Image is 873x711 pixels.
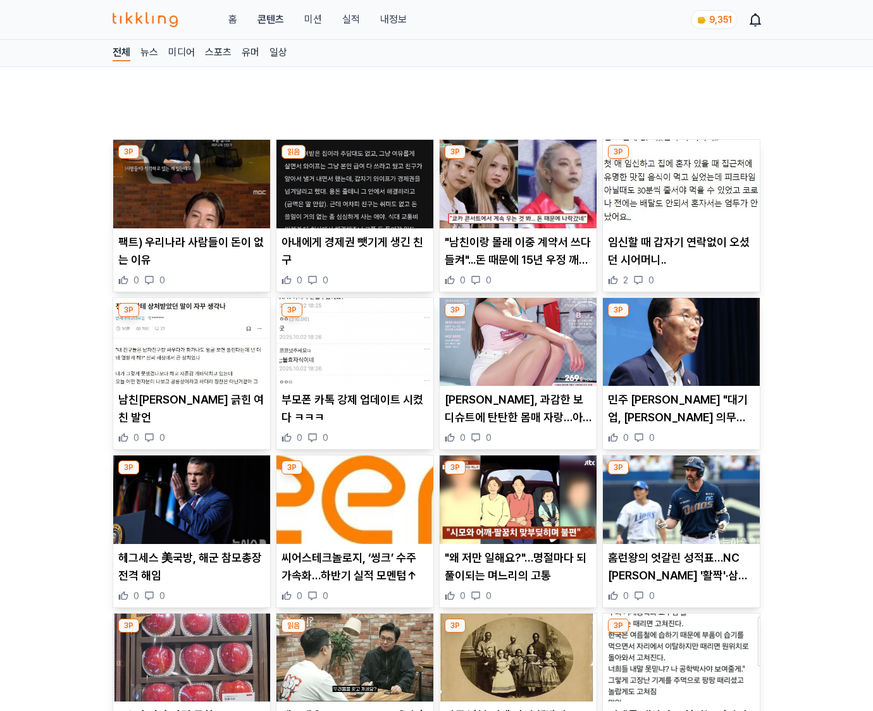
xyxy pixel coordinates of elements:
button: 미션 [304,12,322,27]
a: 스포츠 [205,45,232,61]
span: 0 [297,590,302,602]
p: "남친이랑 몰래 이중 계약서 쓰다 들켜"...돈 때문에 15년 우정 깨져 난리 난 오죠갱 '쿄카·이부키' [445,233,591,269]
div: 3P [445,303,466,317]
img: 남친이 씨게 긁힌 여친 발언 [113,298,270,386]
span: 0 [460,590,466,602]
span: 0 [460,431,466,444]
span: 0 [649,431,655,444]
span: 0 [486,590,492,602]
img: 티끌링 [113,12,178,27]
div: 3P 민주 김주영 "대기업, 장애인 의무고용 돈으로 때워…윤리·사회적 책임 방기" 민주 [PERSON_NAME] "대기업, [PERSON_NAME] 의무고용 돈으로 때워…[P... [602,297,760,450]
span: 0 [486,431,492,444]
div: 3P 부모폰 카톡 강제 업데이트 시켰다 ㅋㅋㅋ 부모폰 카톡 강제 업데이트 시켰다 ㅋㅋㅋ 0 0 [276,297,434,450]
span: 0 [133,274,139,287]
div: 3P "왜 저만 일해요?"…명절마다 되풀이되는 며느리의 고통 "왜 저만 일해요?"…명절마다 되풀이되는 며느리의 고통 0 0 [439,455,597,608]
img: "남친이랑 몰래 이중 계약서 쓰다 들켜"...돈 때문에 15년 우정 깨져 난리 난 오죠갱 '쿄카·이부키' [440,140,597,228]
div: 3P [282,303,302,317]
span: 0 [323,431,328,444]
div: 3P "남친이랑 몰래 이중 계약서 쓰다 들켜"...돈 때문에 15년 우정 깨져 난리 난 오죠갱 '쿄카·이부키' "남친이랑 몰래 이중 계약서 쓰다 들켜"...돈 때문에 15년 ... [439,139,597,292]
p: 임신할 때 갑자기 연락없이 오셨던 시어머니.. [608,233,755,269]
div: 3P [608,619,629,633]
div: 3P 팩트) 우리나라 사람들이 돈이 없는 이유 팩트) 우리나라 사람들이 돈이 없는 이유 0 0 [113,139,271,292]
p: 홈런왕의 엇갈린 성적표…NC [PERSON_NAME] '활짝'·삼성 디아즈 '침묵'[WC] [608,549,755,584]
p: 헤그세스 美국방, 해군 참모총장 전격 해임 [118,549,265,584]
p: 민주 [PERSON_NAME] "대기업, [PERSON_NAME] 의무고용 돈으로 때워…[PERSON_NAME]·사회적 책임 방기" [608,391,755,426]
a: 전체 [113,45,130,61]
img: 이예빈 치어리더, 과감한 보디슈트에 탄탄한 몸매 자랑…아이돌 같은 미모 [440,298,597,386]
a: 뉴스 [140,45,158,61]
a: 홈 [228,12,237,27]
img: 기계를 때리면 고쳐지는 진짜이유,, [603,614,760,702]
a: 콘텐츠 [257,12,284,27]
p: 부모폰 카톡 강제 업데이트 시켰다 ㅋㅋㅋ [282,391,428,426]
a: coin 9,351 [691,10,735,29]
span: 9,351 [709,15,732,25]
p: 남친[PERSON_NAME] 긁힌 여친 발언 [118,391,265,426]
span: 0 [323,274,328,287]
img: 임신할 때 갑자기 연락없이 오셨던 시어머니.. [603,140,760,228]
span: 0 [323,590,328,602]
span: 0 [649,590,655,602]
img: "왜 저만 일해요?"…명절마다 되풀이되는 며느리의 고통 [440,455,597,544]
a: 일상 [269,45,287,61]
span: 0 [133,590,139,602]
span: 0 [297,274,302,287]
img: 개그맨 김국진의 휴대폰 [276,614,433,702]
a: 실적 [342,12,360,27]
div: 3P [118,619,139,633]
div: 3P [282,461,302,474]
div: 3P 홈런왕의 엇갈린 성적표…NC 데이비슨 '활짝'·삼성 디아즈 '침묵'[WC] 홈런왕의 엇갈린 성적표…NC [PERSON_NAME] '활짝'·삼성 디아즈 '침묵'[WC] 0 0 [602,455,760,608]
div: 3P [608,461,629,474]
div: 읽음 [282,145,306,159]
p: [PERSON_NAME], 과감한 보디슈트에 탄탄한 몸매 자랑…아이돌 같은 미모 [445,391,591,426]
span: 0 [648,274,654,287]
div: 3P 임신할 때 갑자기 연락없이 오셨던 시어머니.. 임신할 때 갑자기 연락없이 오셨던 시어머니.. 2 0 [602,139,760,292]
div: 3P [608,145,629,159]
span: 0 [159,590,165,602]
span: 0 [486,274,492,287]
img: 헤그세스 美국방, 해군 참모총장 전격 해임 [113,455,270,544]
div: 3P [118,303,139,317]
img: 5스타 사과 가격 근황 ,, [113,614,270,702]
a: 미디어 [168,45,195,61]
div: 3P 헤그세스 美국방, 해군 참모총장 전격 해임 헤그세스 美국방, 해군 참모총장 전격 해임 0 0 [113,455,271,608]
img: 아내에게 경제권 뺏기게 생긴 친구 [276,140,433,228]
div: 3P [445,145,466,159]
div: 3P [608,303,629,317]
img: 씨어스테크놀로지, ‘씽크’ 수주 가속화…하반기 실적 모멘텀↑ [276,455,433,544]
p: 아내에게 경제권 뺏기게 생긴 친구 [282,233,428,269]
span: 0 [133,431,139,444]
img: coin [697,15,707,25]
span: 0 [159,431,165,444]
span: 2 [623,274,628,287]
span: 0 [159,274,165,287]
div: 3P [118,145,139,159]
img: 부모폰 카톡 강제 업데이트 시켰다 ㅋㅋㅋ [276,298,433,386]
p: 팩트) 우리나라 사람들이 돈이 없는 이유 [118,233,265,269]
img: 미국 남북 전쟁 당시 해방된 흑인 노예들 [440,614,597,702]
div: 3P 남친이 씨게 긁힌 여친 발언 남친[PERSON_NAME] 긁힌 여친 발언 0 0 [113,297,271,450]
p: "왜 저만 일해요?"…명절마다 되풀이되는 며느리의 고통 [445,549,591,584]
span: 0 [297,431,302,444]
div: 3P 이예빈 치어리더, 과감한 보디슈트에 탄탄한 몸매 자랑…아이돌 같은 미모 [PERSON_NAME], 과감한 보디슈트에 탄탄한 몸매 자랑…아이돌 같은 미모 0 0 [439,297,597,450]
a: 유머 [242,45,259,61]
span: 0 [623,431,629,444]
div: 3P 씨어스테크놀로지, ‘씽크’ 수주 가속화…하반기 실적 모멘텀↑ 씨어스테크놀로지, ‘씽크’ 수주 가속화…하반기 실적 모멘텀↑ 0 0 [276,455,434,608]
span: 0 [623,590,629,602]
span: 0 [460,274,466,287]
div: 3P [445,619,466,633]
div: 3P [118,461,139,474]
p: 씨어스테크놀로지, ‘씽크’ 수주 가속화…하반기 실적 모멘텀↑ [282,549,428,584]
img: 홈런왕의 엇갈린 성적표…NC 데이비슨 '활짝'·삼성 디아즈 '침묵'[WC] [603,455,760,544]
div: 읽음 아내에게 경제권 뺏기게 생긴 친구 아내에게 경제권 뺏기게 생긴 친구 0 0 [276,139,434,292]
div: 3P [445,461,466,474]
img: 민주 김주영 "대기업, 장애인 의무고용 돈으로 때워…윤리·사회적 책임 방기" [603,298,760,386]
img: 팩트) 우리나라 사람들이 돈이 없는 이유 [113,140,270,228]
a: 내정보 [380,12,407,27]
div: 읽음 [282,619,306,633]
